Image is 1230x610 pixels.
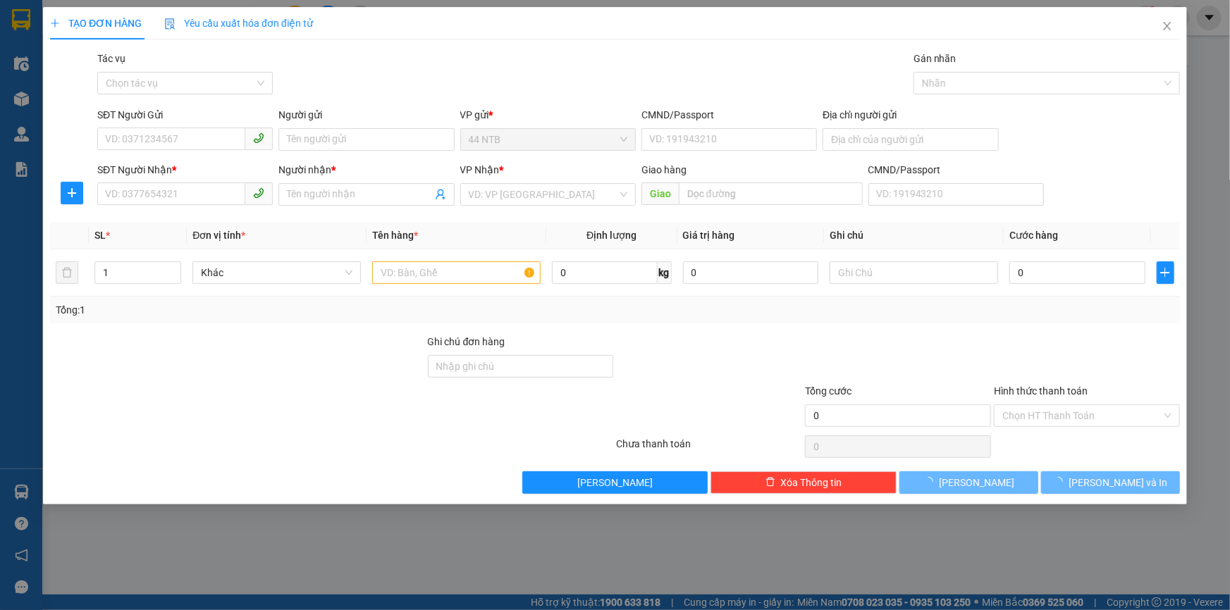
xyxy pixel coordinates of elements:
div: Địa chỉ người gửi [823,107,998,123]
div: Người gửi [278,107,454,123]
div: Tổng: 1 [56,302,475,318]
button: deleteXóa Thông tin [711,471,897,494]
span: Giao hàng [641,164,687,175]
span: [PERSON_NAME] và In [1069,475,1168,490]
div: Chưa thanh toán [615,436,804,461]
span: 44 NTB [469,129,627,150]
span: VP Nhận [460,164,500,175]
div: CMND/Passport [868,162,1044,178]
div: VP gửi [460,107,636,123]
button: delete [56,261,78,284]
span: TẠO ĐƠN HÀNG [50,18,142,29]
button: Close [1148,7,1187,46]
label: Hình thức thanh toán [994,385,1088,397]
span: Xóa Thông tin [781,475,842,490]
button: [PERSON_NAME] [899,471,1038,494]
span: Giao [641,182,679,205]
img: icon [164,18,176,30]
span: plus [1157,267,1174,278]
button: [PERSON_NAME] và In [1041,471,1180,494]
span: Đơn vị tính [192,230,245,241]
span: Decrease Value [165,273,180,283]
span: [PERSON_NAME] [577,475,653,490]
span: plus [50,18,60,28]
span: phone [253,132,264,144]
span: user-add [435,189,446,200]
div: SĐT Người Gửi [97,107,273,123]
label: Gán nhãn [914,53,957,64]
input: Ghi Chú [830,261,998,284]
span: Giá trị hàng [683,230,735,241]
span: Định lượng [586,230,636,241]
span: Yêu cầu xuất hóa đơn điện tử [164,18,313,29]
span: Tên hàng [372,230,418,241]
span: up [169,264,178,273]
input: Địa chỉ của người gửi [823,128,998,151]
span: Increase Value [165,262,180,273]
span: Cước hàng [1009,230,1058,241]
button: plus [61,182,84,204]
span: Khác [201,262,352,283]
label: Tác vụ [97,53,125,64]
span: loading [1054,477,1069,487]
span: [PERSON_NAME] [939,475,1014,490]
div: SĐT Người Nhận [97,162,273,178]
span: kg [658,261,672,284]
span: SL [94,230,106,241]
button: plus [1157,261,1174,284]
span: loading [923,477,939,487]
label: Ghi chú đơn hàng [428,336,505,347]
th: Ghi chú [824,222,1004,249]
span: close [1162,20,1173,32]
span: delete [765,477,775,488]
span: phone [253,187,264,199]
div: CMND/Passport [641,107,817,123]
span: down [169,274,178,282]
input: Ghi chú đơn hàng [428,355,614,378]
input: 0 [683,261,819,284]
span: Tổng cước [805,385,851,397]
span: plus [62,187,83,199]
button: [PERSON_NAME] [522,471,708,494]
div: Người nhận [278,162,454,178]
input: Dọc đường [679,182,863,205]
input: VD: Bàn, Ghế [372,261,541,284]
